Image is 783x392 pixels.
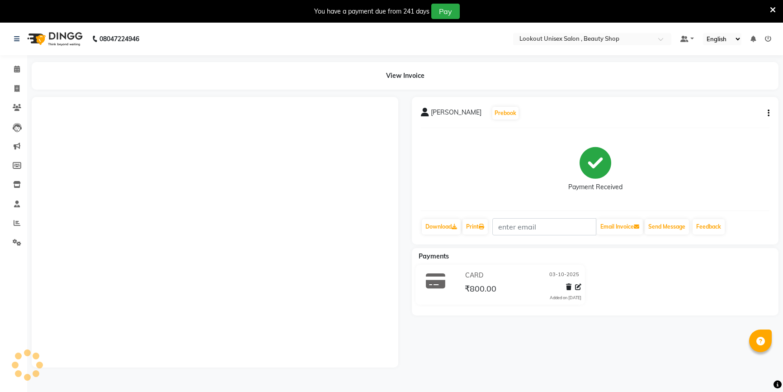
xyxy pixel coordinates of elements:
[422,219,461,234] a: Download
[492,218,596,235] input: enter email
[419,252,449,260] span: Payments
[99,26,139,52] b: 08047224946
[465,283,496,296] span: ₹800.00
[23,26,85,52] img: logo
[314,7,429,16] div: You have a payment due from 241 days
[693,219,725,234] a: Feedback
[597,219,643,234] button: Email Invoice
[431,4,460,19] button: Pay
[431,108,481,120] span: [PERSON_NAME]
[568,182,623,192] div: Payment Received
[492,107,519,120] button: Prebook
[465,271,483,280] span: CARD
[32,62,778,90] div: View Invoice
[462,219,488,234] a: Print
[745,356,774,383] iframe: chat widget
[645,219,689,234] button: Send Message
[550,295,581,301] div: Added on [DATE]
[549,271,579,280] span: 03-10-2025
